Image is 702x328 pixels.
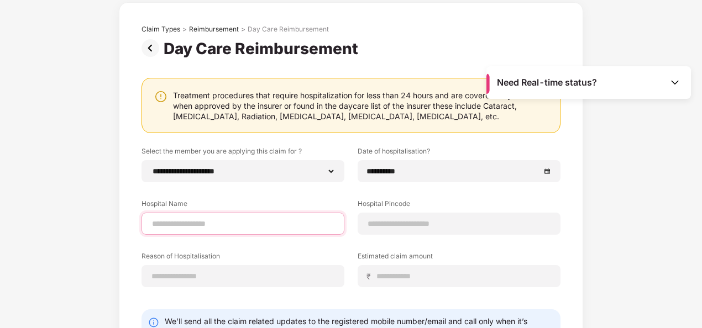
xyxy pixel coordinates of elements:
label: Reason of Hospitalisation [142,251,344,265]
label: Hospital Name [142,199,344,213]
div: Claim Types [142,25,180,34]
label: Select the member you are applying this claim for ? [142,146,344,160]
label: Hospital Pincode [358,199,560,213]
div: Day Care Reimbursement [248,25,329,34]
img: svg+xml;base64,PHN2ZyBpZD0iUHJldi0zMngzMiIgeG1sbnM9Imh0dHA6Ly93d3cudzMub3JnLzIwMDAvc3ZnIiB3aWR0aD... [142,39,164,57]
div: Treatment procedures that require hospitalization for less than 24 hours and are covered only onc... [173,90,549,121]
img: svg+xml;base64,PHN2ZyBpZD0iV2FybmluZ18tXzI0eDI0IiBkYXRhLW5hbWU9Ildhcm5pbmcgLSAyNHgyNCIgeG1sbnM9Im... [154,90,167,103]
label: Estimated claim amount [358,251,560,265]
div: Reimbursement [189,25,239,34]
span: ₹ [366,271,375,282]
div: Day Care Reimbursement [164,39,363,58]
div: > [182,25,187,34]
label: Date of hospitalisation? [358,146,560,160]
img: Toggle Icon [669,77,680,88]
img: svg+xml;base64,PHN2ZyBpZD0iSW5mby0yMHgyMCIgeG1sbnM9Imh0dHA6Ly93d3cudzMub3JnLzIwMDAvc3ZnIiB3aWR0aD... [148,317,159,328]
div: > [241,25,245,34]
span: Need Real-time status? [497,77,597,88]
